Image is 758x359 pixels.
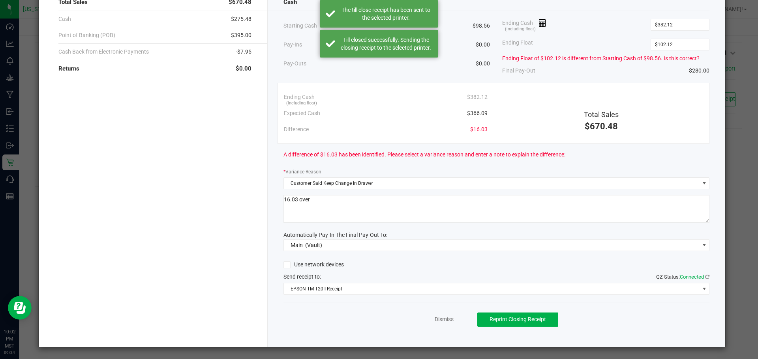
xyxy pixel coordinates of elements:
div: Ending Float of $102.12 is different from Starting Cash of $98.56. Is this correct? [502,54,709,63]
span: $275.48 [231,15,251,23]
span: Automatically Pay-In The Final Pay-Out To: [283,232,387,238]
span: $366.09 [467,109,488,117]
span: Send receipt to: [283,273,321,280]
span: $280.00 [689,67,709,75]
iframe: Resource center [8,296,32,320]
label: Use network devices [283,260,344,269]
div: Returns [58,60,251,77]
span: Customer Said Keep Change in Drawer [284,178,700,189]
span: Ending Float [502,39,533,50]
span: -$7.95 [236,48,251,56]
span: $0.00 [476,60,490,68]
span: QZ Status: [656,274,709,280]
span: Expected Cash [284,109,320,117]
span: $382.12 [467,93,488,101]
span: Total Sales [584,110,619,119]
a: Dismiss [435,315,454,324]
span: (including float) [286,100,317,107]
span: $16.03 [470,125,488,134]
span: Difference [284,125,309,134]
button: Reprint Closing Receipt [477,312,558,327]
span: $670.48 [585,121,618,131]
span: Main [291,242,303,248]
span: (Vault) [305,242,322,248]
span: Final Pay-Out [502,67,535,75]
span: (including float) [505,26,536,33]
span: $0.00 [236,64,251,73]
span: Cash Back from Electronic Payments [58,48,149,56]
span: $0.00 [476,41,490,49]
div: The till close receipt has been sent to the selected printer. [340,6,432,22]
span: Connected [680,274,704,280]
span: Ending Cash [502,19,546,31]
span: Cash [58,15,71,23]
span: Ending Cash [284,93,315,101]
span: Reprint Closing Receipt [490,316,546,322]
label: Variance Reason [283,168,321,175]
span: $98.56 [473,22,490,30]
span: EPSON TM-T20II Receipt [284,283,700,294]
span: $395.00 [231,31,251,39]
span: Pay-Ins [283,41,302,49]
div: Till closed successfully. Sending the closing receipt to the selected printer. [340,36,432,52]
span: Pay-Outs [283,60,306,68]
span: Starting Cash [283,22,317,30]
span: A difference of $16.03 has been identified. Please select a variance reason and enter a note to e... [283,151,565,159]
span: Point of Banking (POB) [58,31,115,39]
